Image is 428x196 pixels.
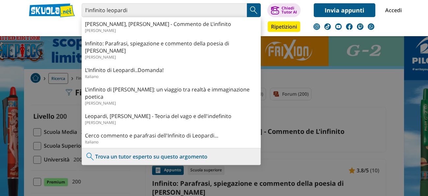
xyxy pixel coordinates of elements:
[85,112,257,120] a: Leopardi, [PERSON_NAME] - Teoria del vago e dell'indefinito
[85,86,257,100] a: L'infinito di [PERSON_NAME]: un viaggio tra realtà e immaginazione poetica
[95,153,207,160] a: Trova un tutor esperto su questo argomento
[85,152,95,161] img: Trova un tutor esperto
[85,132,257,139] a: Cerco commento e parafrasi dell'Infinito di Leopardi...
[85,120,257,125] div: [PERSON_NAME]
[385,3,399,17] a: Accedi
[85,100,257,106] div: [PERSON_NAME]
[85,139,257,145] div: Italiano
